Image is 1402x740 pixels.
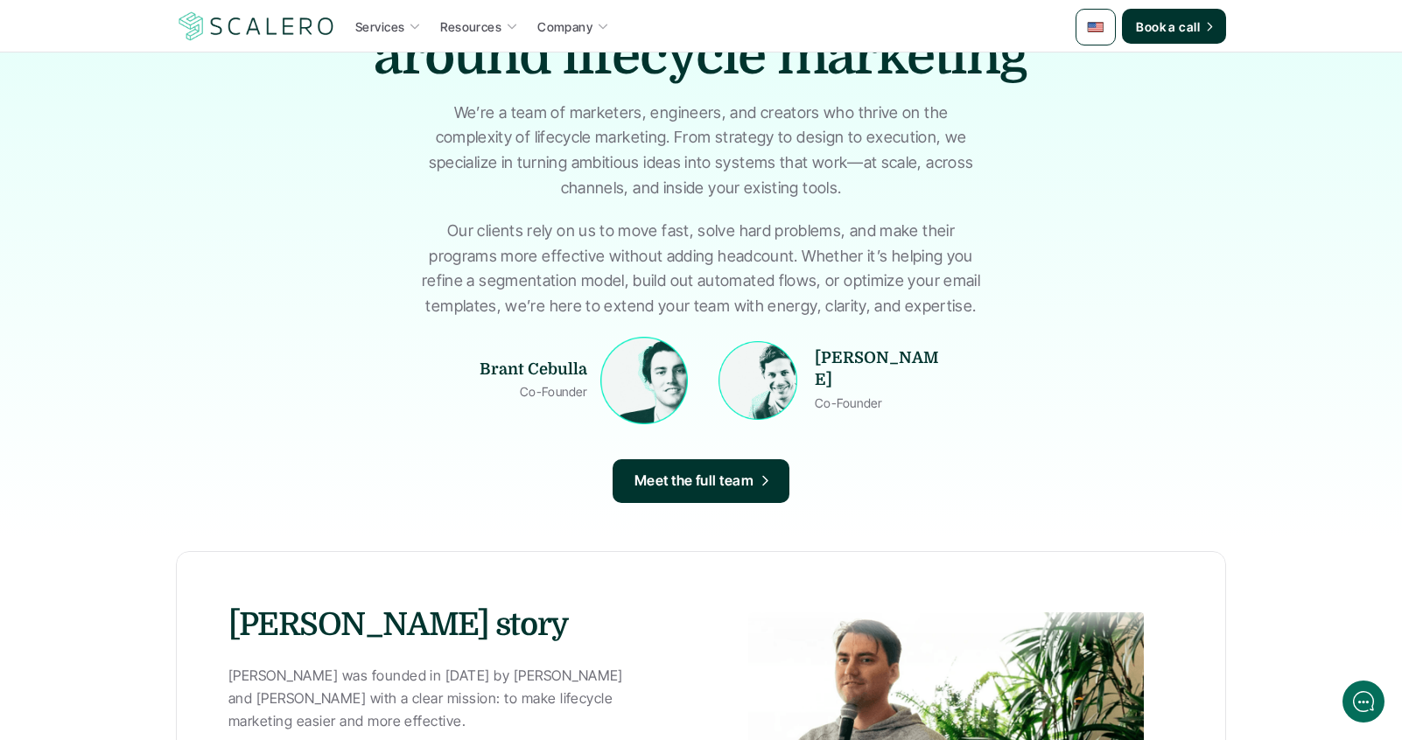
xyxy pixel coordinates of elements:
p: Meet the full team [634,470,754,492]
p: Brant Cebulla [456,359,587,380]
span: New conversation [113,242,210,256]
img: 🇺🇸 [1087,18,1104,36]
h1: Hi! Welcome to [GEOGRAPHIC_DATA]. [26,85,324,113]
iframe: gist-messenger-bubble-iframe [1342,681,1384,723]
strong: [PERSON_NAME] [815,349,939,388]
p: We’re a team of marketers, engineers, and creators who thrive on the complexity of lifecycle mark... [417,101,985,201]
h2: Let us know if we can help with lifecycle marketing. [26,116,324,200]
h3: [PERSON_NAME] story [228,604,683,647]
a: Scalero company logotype [176,10,337,42]
button: New conversation [27,232,323,267]
a: Book a call [1122,9,1226,44]
p: Co-Founder [456,380,587,402]
p: Book a call [1136,17,1200,36]
a: Meet the full team [613,459,790,503]
p: [PERSON_NAME] was founded in [DATE] by [PERSON_NAME] and [PERSON_NAME] with a clear mission: to m... [228,665,635,732]
img: Scalero company logotype [176,10,337,43]
p: Services [355,17,404,36]
p: Co-Founder [815,392,882,414]
p: Resources [440,17,501,36]
span: We run on Gist [146,611,221,623]
p: Our clients rely on us to move fast, solve hard problems, and make their programs more effective ... [417,219,985,319]
p: Company [537,17,592,36]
